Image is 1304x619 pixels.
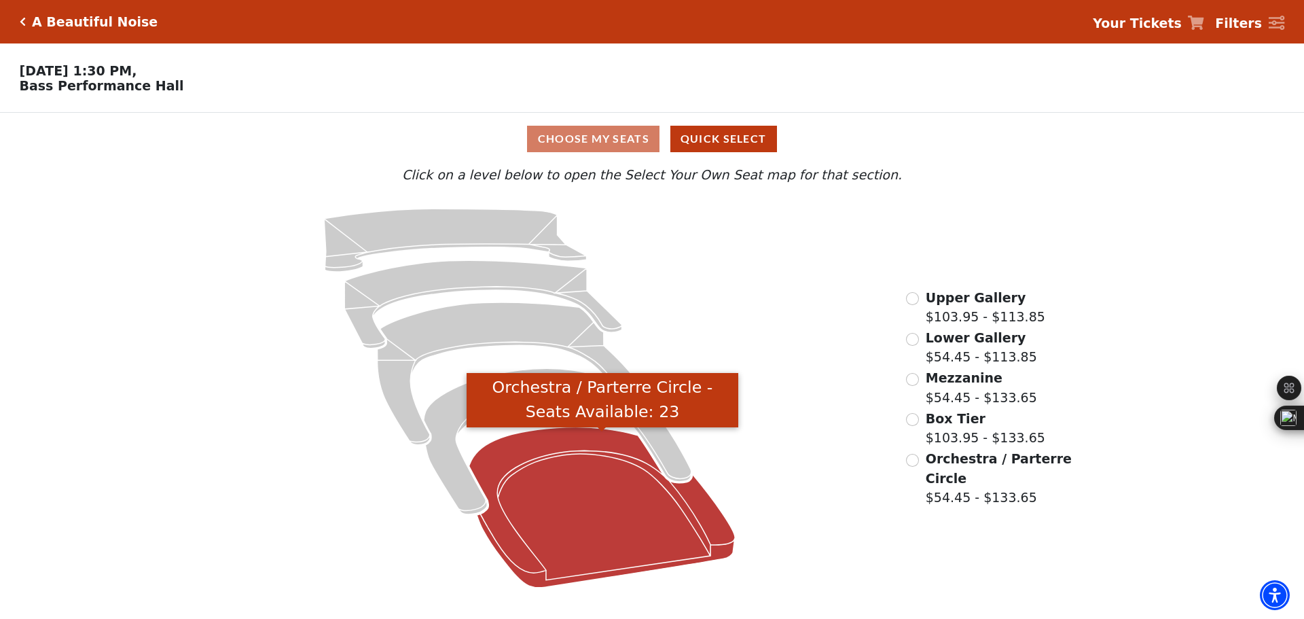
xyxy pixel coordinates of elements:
[926,411,985,426] span: Box Tier
[926,368,1037,407] label: $54.45 - $133.65
[926,328,1037,367] label: $54.45 - $113.85
[926,409,1045,448] label: $103.95 - $133.65
[1215,14,1284,33] a: Filters
[469,427,736,588] path: Orchestra / Parterre Circle - Seats Available: 23
[926,370,1002,385] span: Mezzanine
[906,292,919,305] input: Upper Gallery$103.95 - $113.85
[467,373,738,428] div: Orchestra / Parterre Circle - Seats Available: 23
[926,288,1045,327] label: $103.95 - $113.85
[906,373,919,386] input: Mezzanine$54.45 - $133.65
[906,454,919,467] input: Orchestra / Parterre Circle$54.45 - $133.65
[670,126,777,152] button: Quick Select
[906,413,919,426] input: Box Tier$103.95 - $133.65
[32,14,158,30] h5: A Beautiful Noise
[1260,580,1290,610] div: Accessibility Menu
[926,330,1026,345] span: Lower Gallery
[345,260,623,349] path: Lower Gallery - Seats Available: 35
[324,209,587,272] path: Upper Gallery - Seats Available: 281
[20,17,26,26] a: Click here to go back to filters
[1093,16,1182,31] strong: Your Tickets
[926,290,1026,305] span: Upper Gallery
[1093,14,1204,33] a: Your Tickets
[1215,16,1262,31] strong: Filters
[926,449,1074,508] label: $54.45 - $133.65
[926,451,1072,486] span: Orchestra / Parterre Circle
[906,333,919,346] input: Lower Gallery$54.45 - $113.85
[173,165,1131,185] p: Click on a level below to open the Select Your Own Seat map for that section.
